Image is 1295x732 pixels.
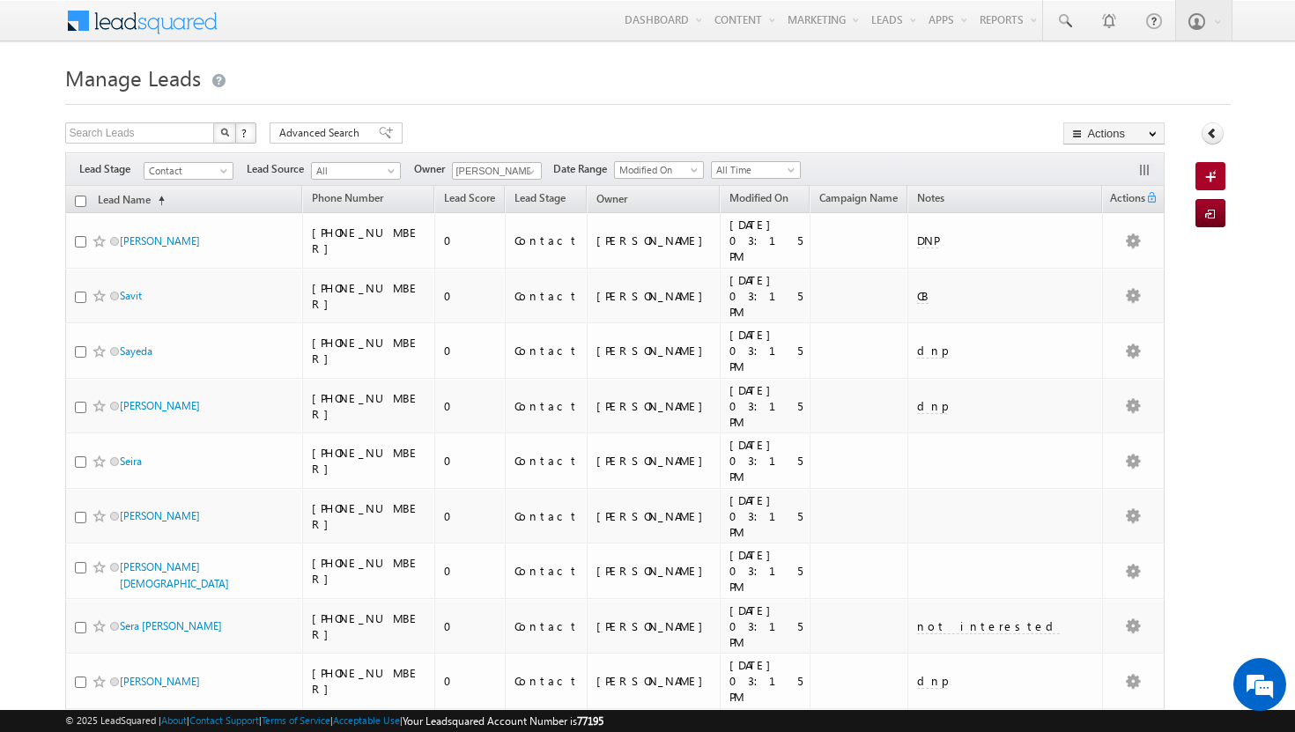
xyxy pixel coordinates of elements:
[615,162,699,178] span: Modified On
[596,508,712,524] div: [PERSON_NAME]
[712,162,795,178] span: All Time
[262,714,330,726] a: Terms of Service
[596,192,627,205] span: Owner
[312,665,426,697] div: [PHONE_NUMBER]
[65,713,603,729] span: © 2025 LeadSquared | | | | |
[444,563,497,579] div: 0
[444,508,497,524] div: 0
[65,63,201,92] span: Manage Leads
[89,189,174,212] a: Lead Name(sorted ascending)
[514,343,579,359] div: Contact
[596,618,712,634] div: [PERSON_NAME]
[311,162,401,180] a: All
[435,189,504,211] a: Lead Score
[729,191,788,204] span: Modified On
[303,189,392,211] a: Phone Number
[810,189,906,211] a: Campaign Name
[312,280,426,312] div: [PHONE_NUMBER]
[917,673,947,688] span: dnp
[144,162,233,180] a: Contact
[247,161,311,177] span: Lead Source
[120,560,229,590] a: [PERSON_NAME][DEMOGRAPHIC_DATA]
[908,189,953,211] a: Notes
[917,398,947,413] span: dnp
[514,288,579,304] div: Contact
[444,288,497,304] div: 0
[120,675,200,688] a: [PERSON_NAME]
[312,335,426,366] div: [PHONE_NUMBER]
[144,163,228,179] span: Contact
[120,509,200,522] a: [PERSON_NAME]
[444,233,497,248] div: 0
[444,453,497,469] div: 0
[614,161,704,179] a: Modified On
[444,343,497,359] div: 0
[518,163,540,181] a: Show All Items
[729,492,803,540] div: [DATE] 03:15 PM
[120,234,200,248] a: [PERSON_NAME]
[120,344,152,358] a: Sayeda
[596,673,712,689] div: [PERSON_NAME]
[729,382,803,430] div: [DATE] 03:15 PM
[444,398,497,414] div: 0
[917,233,938,248] span: DNP
[721,189,797,211] a: Modified On
[120,399,200,412] a: [PERSON_NAME]
[312,445,426,477] div: [PHONE_NUMBER]
[444,191,495,204] span: Lead Score
[75,196,86,207] input: Check all records
[403,714,603,728] span: Your Leadsquared Account Number is
[312,191,383,204] span: Phone Number
[514,508,579,524] div: Contact
[596,288,712,304] div: [PERSON_NAME]
[514,191,566,204] span: Lead Stage
[553,161,614,177] span: Date Range
[120,619,222,632] a: Sera [PERSON_NAME]
[333,714,400,726] a: Acceptable Use
[312,390,426,422] div: [PHONE_NUMBER]
[151,194,165,208] span: (sorted ascending)
[819,191,898,204] span: Campaign Name
[189,714,259,726] a: Contact Support
[596,233,712,248] div: [PERSON_NAME]
[514,398,579,414] div: Contact
[917,343,947,358] span: dnp
[279,125,365,141] span: Advanced Search
[79,161,144,177] span: Lead Stage
[729,657,803,705] div: [DATE] 03:15 PM
[312,555,426,587] div: [PHONE_NUMBER]
[312,225,426,256] div: [PHONE_NUMBER]
[596,343,712,359] div: [PERSON_NAME]
[1063,122,1165,144] button: Actions
[514,453,579,469] div: Contact
[711,161,801,179] a: All Time
[596,563,712,579] div: [PERSON_NAME]
[514,673,579,689] div: Contact
[1103,189,1145,211] span: Actions
[161,714,187,726] a: About
[220,128,229,137] img: Search
[120,289,142,302] a: Savit
[917,288,929,303] span: CB
[917,618,1060,633] span: not interested
[729,327,803,374] div: [DATE] 03:15 PM
[312,163,396,179] span: All
[514,563,579,579] div: Contact
[577,714,603,728] span: 77195
[506,189,574,211] a: Lead Stage
[312,610,426,642] div: [PHONE_NUMBER]
[729,603,803,650] div: [DATE] 03:15 PM
[729,217,803,264] div: [DATE] 03:15 PM
[241,125,249,140] span: ?
[120,455,142,468] a: Seira
[444,673,497,689] div: 0
[596,398,712,414] div: [PERSON_NAME]
[729,547,803,595] div: [DATE] 03:15 PM
[444,618,497,634] div: 0
[414,161,452,177] span: Owner
[729,272,803,320] div: [DATE] 03:15 PM
[514,233,579,248] div: Contact
[596,453,712,469] div: [PERSON_NAME]
[235,122,256,144] button: ?
[452,162,542,180] input: Type to Search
